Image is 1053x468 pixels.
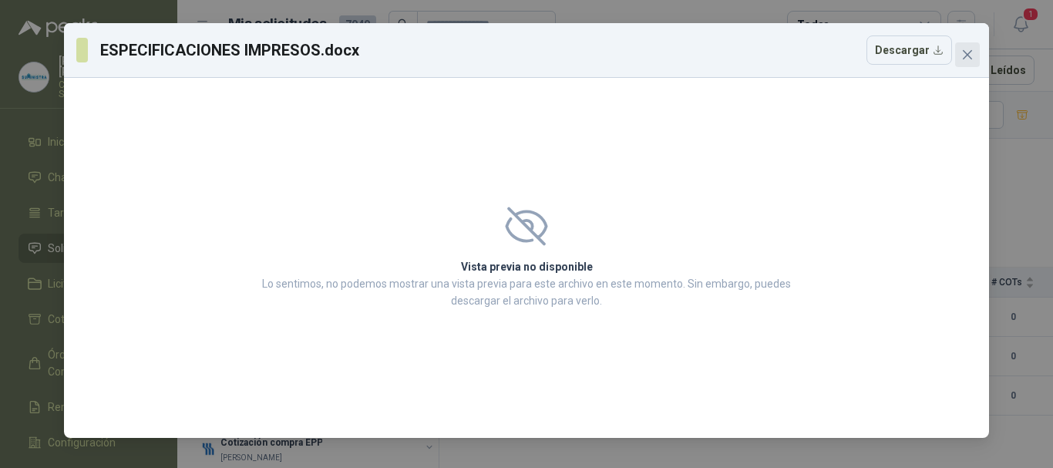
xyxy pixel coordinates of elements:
[955,42,980,67] button: Close
[866,35,952,65] button: Descargar
[961,49,974,61] span: close
[257,258,796,275] h2: Vista previa no disponible
[100,39,360,62] h3: ESPECIFICACIONES IMPRESOS.docx
[257,275,796,309] p: Lo sentimos, no podemos mostrar una vista previa para este archivo en este momento. Sin embargo, ...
